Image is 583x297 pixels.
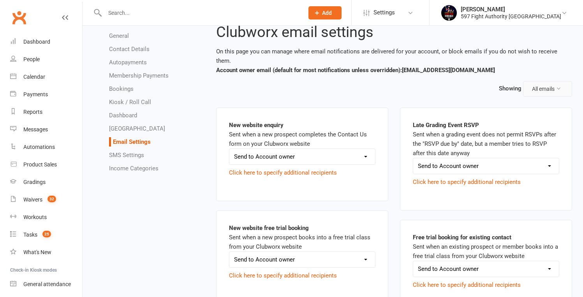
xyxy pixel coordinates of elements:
div: Dashboard [23,39,50,45]
a: Email Settings [113,138,151,145]
div: Calendar [23,74,45,80]
span: 25 [42,231,51,237]
div: What's New [23,249,51,255]
a: [GEOGRAPHIC_DATA] [109,125,165,132]
span: Settings [373,4,395,21]
b: Account owner email (default for most notifications unless overridden): [EMAIL_ADDRESS][DOMAIN_NAME] [216,67,495,74]
a: Calendar [10,68,82,86]
a: Dashboard [109,112,137,119]
span: Add [322,10,332,16]
a: Dashboard [10,33,82,51]
div: 597 Fight Authority [GEOGRAPHIC_DATA] [461,13,561,20]
div: Messages [23,126,48,133]
div: Sent when a grading event does not permit RSVPs after the "RSVP due by" date, but a member tries ... [413,120,559,198]
a: Contact Details [109,46,150,53]
a: General attendance kiosk mode [10,276,82,293]
div: [PERSON_NAME] [461,6,561,13]
a: Gradings [10,173,82,191]
a: Payments [10,86,82,103]
a: What's New [10,244,82,261]
p: On this page you can manage where email notifications are delivered for your account, or block em... [216,47,572,75]
a: People [10,51,82,68]
a: Waivers 32 [10,191,82,209]
div: Workouts [23,214,47,220]
button: Add [308,6,342,19]
a: Clubworx [9,8,29,27]
a: Workouts [10,209,82,226]
label: Showing [499,84,521,93]
b: New website enquiry [229,122,284,129]
button: Click here to specify additional recipients [413,280,521,290]
a: General [109,32,129,39]
a: Autopayments [109,59,147,66]
input: Search... [102,7,298,18]
div: Sent when a new prospect books into a free trial class from your Clubworx website [229,223,375,291]
a: Messages [10,121,82,138]
a: Product Sales [10,156,82,173]
div: People [23,56,40,62]
div: Product Sales [23,161,57,168]
div: Reports [23,109,42,115]
a: Kiosk / Roll Call [109,99,151,106]
a: Membership Payments [109,72,169,79]
a: Automations [10,138,82,156]
div: Automations [23,144,55,150]
b: Late Grading Event RSVP [413,122,479,129]
a: SMS Settings [109,152,144,159]
button: Click here to specify additional recipients [229,168,337,177]
button: Click here to specify additional recipients [229,271,337,280]
img: thumb_image1741046124.png [441,5,457,21]
div: Tasks [23,232,37,238]
div: Sent when a new prospect completes the Contact Us form on your Clubworx website [229,120,375,188]
a: Income Categories [109,165,159,172]
a: Reports [10,103,82,121]
a: Tasks 25 [10,226,82,244]
h2: Clubworx email settings [216,24,572,41]
button: All emails [523,81,572,97]
a: Bookings [109,85,134,92]
span: 32 [48,196,56,202]
button: Click here to specify additional recipients [413,177,521,187]
div: Payments [23,91,48,97]
b: Free trial booking for existing contact [413,234,511,241]
div: General attendance [23,281,71,287]
div: Waivers [23,196,42,203]
div: Gradings [23,179,46,185]
b: New website free trial booking [229,225,309,232]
